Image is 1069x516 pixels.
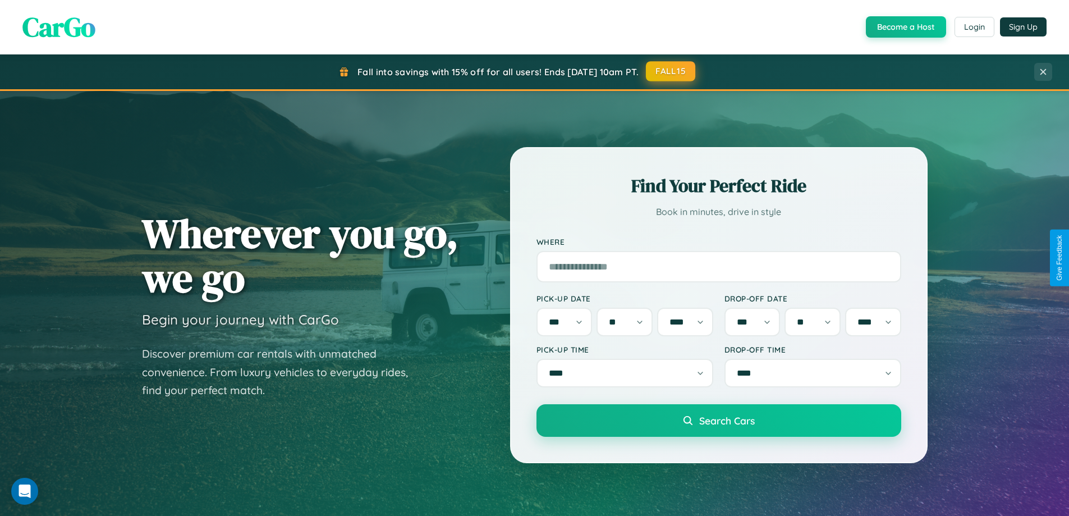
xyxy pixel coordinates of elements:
label: Drop-off Date [724,294,901,303]
p: Book in minutes, drive in style [536,204,901,220]
button: FALL15 [646,61,695,81]
label: Pick-up Time [536,345,713,354]
label: Where [536,237,901,246]
p: Discover premium car rentals with unmatched convenience. From luxury vehicles to everyday rides, ... [142,345,423,400]
label: Drop-off Time [724,345,901,354]
span: Fall into savings with 15% off for all users! Ends [DATE] 10am PT. [357,66,639,77]
button: Become a Host [866,16,946,38]
h2: Find Your Perfect Ride [536,173,901,198]
span: Search Cars [699,414,755,427]
button: Sign Up [1000,17,1047,36]
span: CarGo [22,8,95,45]
h3: Begin your journey with CarGo [142,311,339,328]
div: Give Feedback [1056,235,1063,281]
button: Search Cars [536,404,901,437]
h1: Wherever you go, we go [142,211,458,300]
button: Login [955,17,994,37]
label: Pick-up Date [536,294,713,303]
div: Open Intercom Messenger [11,478,38,505]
